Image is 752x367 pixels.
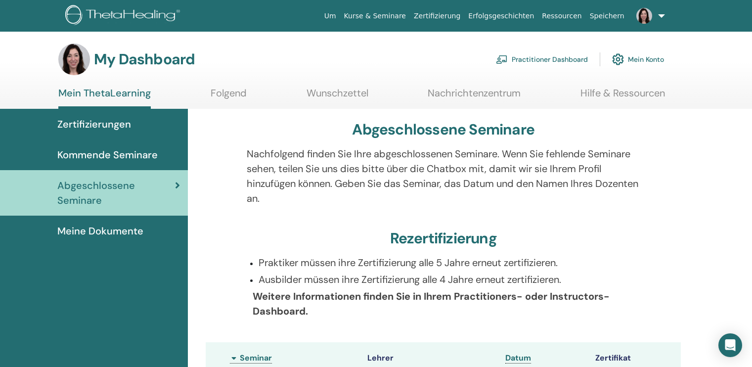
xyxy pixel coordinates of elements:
[259,272,640,287] p: Ausbilder müssen ihre Zertifizierung alle 4 Jahre erneut zertifizieren.
[390,229,497,247] h3: Rezertifizierung
[57,178,175,208] span: Abgeschlossene Seminare
[307,87,368,106] a: Wunschzettel
[636,8,652,24] img: default.jpg
[58,87,151,109] a: Mein ThetaLearning
[612,48,664,70] a: Mein Konto
[57,117,131,132] span: Zertifizierungen
[718,333,742,357] div: Open Intercom Messenger
[410,7,464,25] a: Zertifizierung
[340,7,410,25] a: Kurse & Seminare
[496,48,588,70] a: Practitioner Dashboard
[505,353,531,364] a: Datum
[211,87,247,106] a: Folgend
[586,7,628,25] a: Speichern
[253,290,610,318] b: Weitere Informationen finden Sie in Ihrem Practitioners- oder Instructors-Dashboard.
[580,87,665,106] a: Hilfe & Ressourcen
[247,146,640,206] p: Nachfolgend finden Sie Ihre abgeschlossenen Seminare. Wenn Sie fehlende Seminare sehen, teilen Si...
[57,224,143,238] span: Meine Dokumente
[57,147,158,162] span: Kommende Seminare
[94,50,195,68] h3: My Dashboard
[612,51,624,68] img: cog.svg
[538,7,585,25] a: Ressourcen
[352,121,534,138] h3: Abgeschlossene Seminare
[496,55,508,64] img: chalkboard-teacher.svg
[259,255,640,270] p: Praktiker müssen ihre Zertifizierung alle 5 Jahre erneut zertifizieren.
[428,87,521,106] a: Nachrichtenzentrum
[65,5,183,27] img: logo.png
[58,44,90,75] img: default.jpg
[320,7,340,25] a: Um
[464,7,538,25] a: Erfolgsgeschichten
